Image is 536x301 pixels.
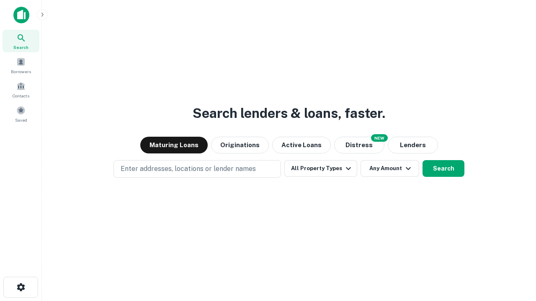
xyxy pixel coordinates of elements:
[334,137,384,153] button: Search distressed loans with lien and other non-mortgage details.
[13,92,29,99] span: Contacts
[284,160,357,177] button: All Property Types
[423,160,464,177] button: Search
[272,137,331,153] button: Active Loans
[140,137,208,153] button: Maturing Loans
[361,160,419,177] button: Any Amount
[371,134,388,142] div: NEW
[15,117,27,123] span: Saved
[388,137,438,153] button: Lenders
[121,164,256,174] p: Enter addresses, locations or lender names
[11,68,31,75] span: Borrowers
[3,30,39,52] a: Search
[193,103,385,123] h3: Search lenders & loans, faster.
[13,7,29,23] img: capitalize-icon.png
[3,78,39,101] a: Contacts
[211,137,269,153] button: Originations
[113,160,281,178] button: Enter addresses, locations or lender names
[494,234,536,274] iframe: Chat Widget
[3,102,39,125] a: Saved
[13,44,28,51] span: Search
[3,54,39,77] a: Borrowers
